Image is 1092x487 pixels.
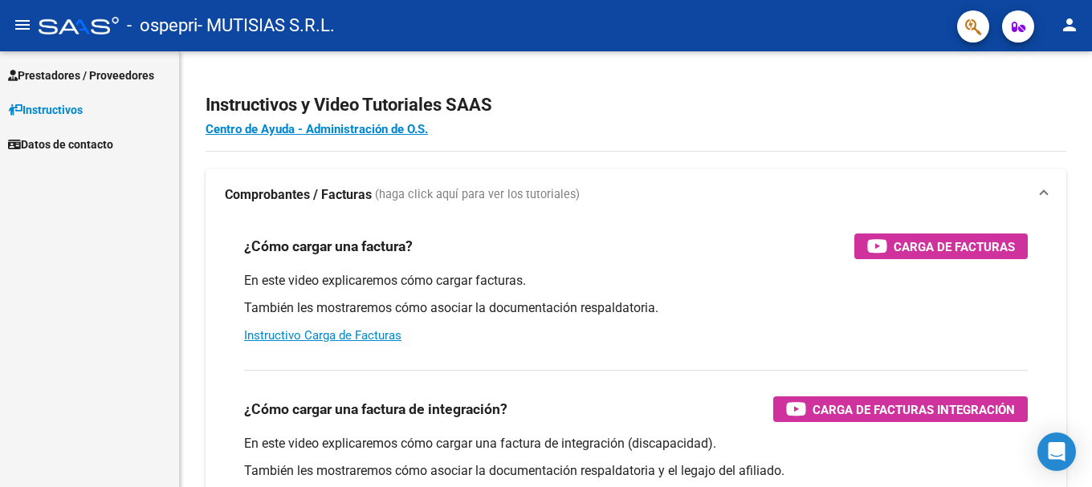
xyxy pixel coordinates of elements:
strong: Comprobantes / Facturas [225,186,372,204]
span: Carga de Facturas Integración [813,400,1015,420]
mat-icon: menu [13,15,32,34]
div: Open Intercom Messenger [1037,432,1076,471]
p: También les mostraremos cómo asociar la documentación respaldatoria. [244,299,1028,317]
span: Prestadores / Proveedores [8,67,154,84]
a: Centro de Ayuda - Administración de O.S. [206,122,428,136]
p: En este video explicaremos cómo cargar facturas. [244,272,1028,290]
p: En este video explicaremos cómo cargar una factura de integración (discapacidad). [244,435,1028,453]
span: - ospepri [127,8,198,43]
h2: Instructivos y Video Tutoriales SAAS [206,90,1066,120]
mat-expansion-panel-header: Comprobantes / Facturas (haga click aquí para ver los tutoriales) [206,169,1066,221]
span: - MUTISIAS S.R.L. [198,8,335,43]
h3: ¿Cómo cargar una factura? [244,235,413,258]
span: (haga click aquí para ver los tutoriales) [375,186,580,204]
button: Carga de Facturas [854,233,1028,259]
button: Carga de Facturas Integración [773,396,1028,422]
a: Instructivo Carga de Facturas [244,328,401,343]
h3: ¿Cómo cargar una factura de integración? [244,398,507,420]
span: Instructivos [8,101,83,119]
span: Datos de contacto [8,136,113,153]
p: También les mostraremos cómo asociar la documentación respaldatoria y el legajo del afiliado. [244,462,1028,480]
mat-icon: person [1060,15,1079,34]
span: Carga de Facturas [894,237,1015,257]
